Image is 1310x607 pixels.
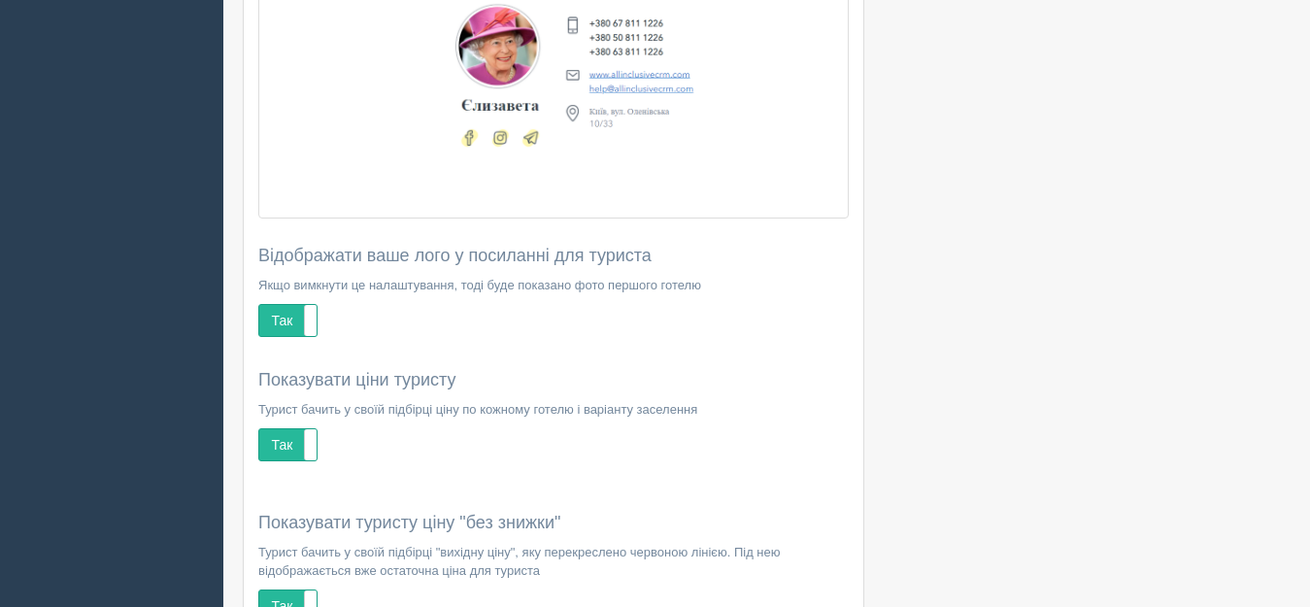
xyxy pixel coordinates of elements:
[258,276,849,294] p: Якщо вимкнути це налаштування, тоді буде показано фото першого готелю
[258,400,849,419] p: Турист бачить у своїй підбірці ціну по кожному готелю і варіанту заселення
[258,514,849,533] h4: Показувати туристу ціну "без знижки"
[259,429,317,460] label: Так
[258,247,849,266] h4: Відображати ваше лого у посиланні для туриста
[259,305,317,336] label: Так
[258,371,849,390] h4: Показувати ціни туристу
[258,543,849,580] p: Турист бачить у своїй підбірці "вихідну ціну", яку перекреслено червоною лінією. Під нею відображ...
